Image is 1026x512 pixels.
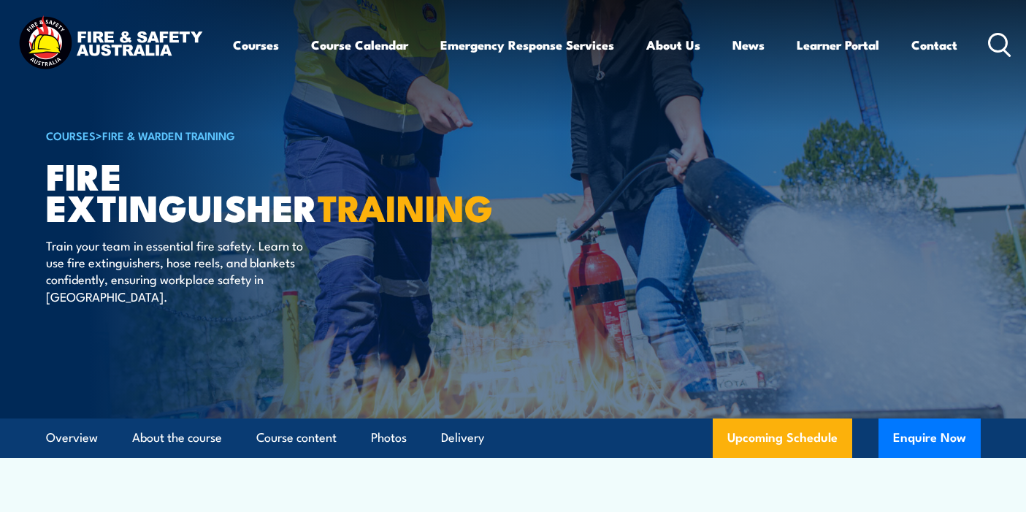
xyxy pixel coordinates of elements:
a: Delivery [441,419,484,457]
p: Train your team in essential fire safety. Learn to use fire extinguishers, hose reels, and blanke... [46,237,313,305]
strong: TRAINING [318,178,493,234]
a: COURSES [46,127,96,143]
a: Course Calendar [311,26,408,64]
h6: > [46,126,407,144]
a: Overview [46,419,98,457]
a: Emergency Response Services [440,26,614,64]
a: Photos [371,419,407,457]
h1: Fire Extinguisher [46,159,407,222]
a: Contact [911,26,957,64]
a: Learner Portal [797,26,879,64]
a: Courses [233,26,279,64]
a: Fire & Warden Training [102,127,235,143]
a: Course content [256,419,337,457]
button: Enquire Now [878,419,981,458]
a: News [732,26,765,64]
a: Upcoming Schedule [713,419,852,458]
a: About the course [132,419,222,457]
a: About Us [646,26,700,64]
